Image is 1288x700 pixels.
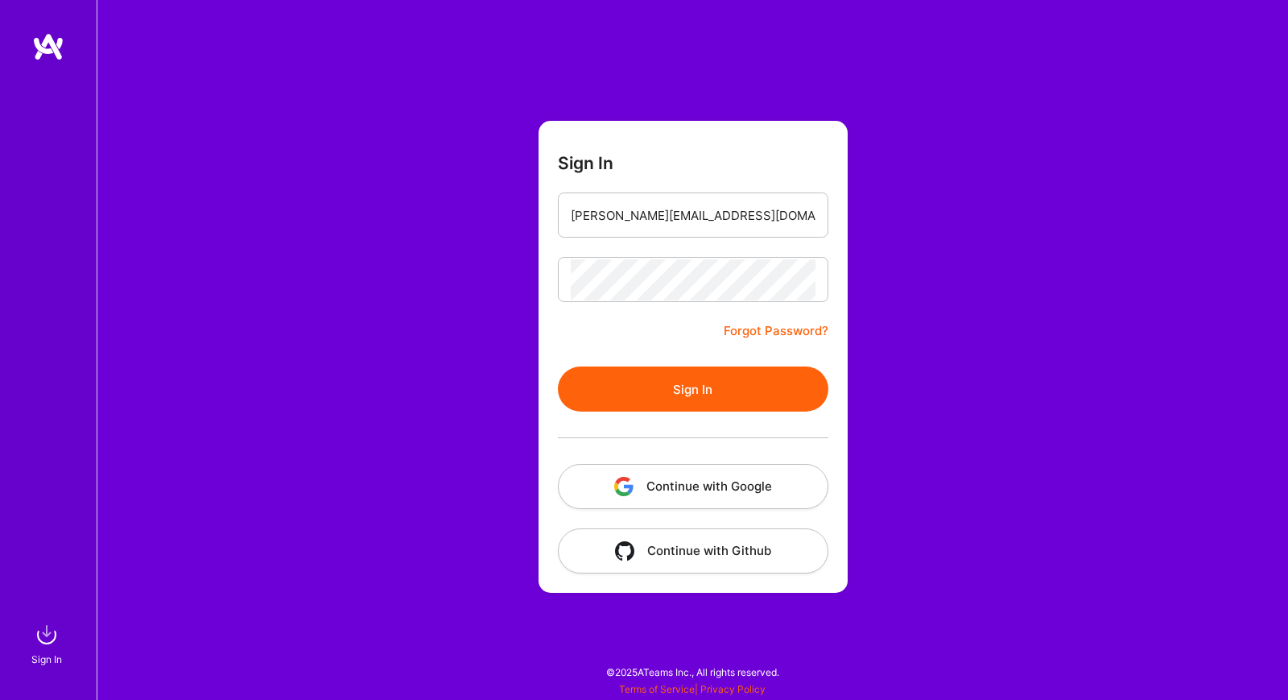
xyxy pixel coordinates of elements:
img: icon [614,477,634,496]
a: Forgot Password? [724,321,828,341]
a: Privacy Policy [700,683,766,695]
a: sign inSign In [34,619,63,668]
div: © 2025 ATeams Inc., All rights reserved. [97,652,1288,692]
img: icon [615,541,634,561]
button: Continue with Google [558,464,828,509]
h3: Sign In [558,153,613,173]
button: Sign In [558,367,828,412]
div: Sign In [31,651,62,668]
a: Terms of Service [619,683,695,695]
button: Continue with Github [558,528,828,574]
span: | [619,683,766,695]
img: logo [32,32,64,61]
input: Email... [571,195,815,236]
img: sign in [31,619,63,651]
